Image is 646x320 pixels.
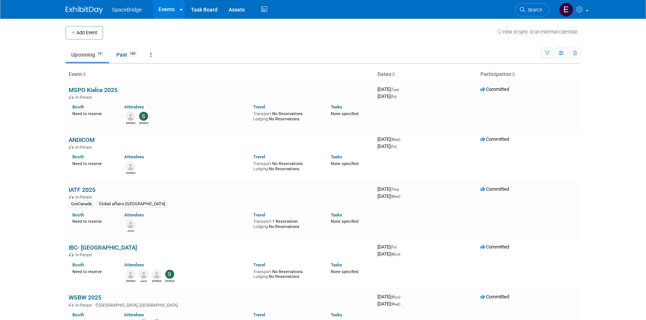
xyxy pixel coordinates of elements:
[75,303,94,308] span: In-Person
[112,7,142,13] span: SpaceBridge
[377,186,401,192] span: [DATE]
[72,218,113,224] div: Need to reserve
[69,244,137,251] a: IBC- [GEOGRAPHIC_DATA]
[72,268,113,275] div: Need to reserve
[69,195,73,199] img: In-Person Event
[152,279,161,283] div: Amir Kashani
[66,26,103,39] button: Add Event
[398,244,399,250] span: -
[377,193,400,199] span: [DATE]
[253,224,269,229] span: Lodging:
[331,161,358,166] span: None specified
[82,71,86,77] a: Sort by Event Name
[69,86,117,94] a: MSPO Kielce 2025
[253,269,272,274] span: Transport:
[401,136,402,142] span: -
[165,270,174,279] img: Stella Gelerman
[253,154,265,159] a: Travel
[377,251,400,257] span: [DATE]
[253,268,320,279] div: No Reservations No Reservations
[72,154,84,159] a: Booth
[66,6,103,14] img: ExhibitDay
[391,295,400,299] span: (Mon)
[126,162,135,171] img: Gonzalez Juan Carlos
[72,104,84,110] a: Booth
[559,3,573,17] img: Elizabeth Gelerman
[124,104,144,110] a: Attendees
[331,154,342,159] a: Tasks
[126,171,135,175] div: Gonzalez Juan Carlos
[400,186,401,192] span: -
[374,68,477,81] th: Dates
[401,294,402,300] span: -
[391,88,399,92] span: (Tue)
[391,71,395,77] a: Sort by Start Date
[377,86,401,92] span: [DATE]
[139,270,148,279] img: Jamil Joseph
[377,244,399,250] span: [DATE]
[139,279,148,283] div: Jamil Joseph
[253,219,272,224] span: Transport:
[331,262,342,267] a: Tasks
[139,121,148,125] div: Stella Gelerman
[377,143,396,149] span: [DATE]
[124,262,144,267] a: Attendees
[69,95,73,99] img: In-Person Event
[480,294,509,300] span: Committed
[75,95,94,100] span: In-Person
[253,262,265,267] a: Travel
[66,68,374,81] th: Event
[124,154,144,159] a: Attendees
[253,312,265,317] a: Travel
[75,195,94,200] span: In-Person
[69,253,73,256] img: In-Person Event
[97,201,167,207] div: Global affairs [GEOGRAPHIC_DATA]
[253,104,265,110] a: Travel
[72,110,113,117] div: Need to reserve
[126,219,135,228] img: Jamil Joseph
[480,86,509,92] span: Committed
[139,112,148,121] img: Stella Gelerman
[331,269,358,274] span: None specified
[511,71,515,77] a: Sort by Participation Type
[391,137,400,142] span: (Wed)
[477,68,580,81] th: Participation
[124,312,144,317] a: Attendees
[253,110,320,121] div: No Reservations No Reservations
[391,252,400,256] span: (Mon)
[391,95,396,99] span: (Fri)
[253,161,272,166] span: Transport:
[331,219,358,224] span: None specified
[331,111,358,116] span: None specified
[126,112,135,121] img: David Gelerman
[124,212,144,218] a: Attendees
[391,145,396,149] span: (Fri)
[497,29,580,35] a: How to sync to an external calendar...
[391,187,399,191] span: (Thu)
[253,274,269,279] span: Lodging:
[253,160,320,171] div: No Reservations No Reservations
[126,279,135,283] div: David Gelerman
[69,145,73,149] img: In-Person Event
[377,136,402,142] span: [DATE]
[69,186,95,193] a: IATF 2025
[331,212,342,218] a: Tasks
[69,294,101,301] a: WSBW 2025
[377,301,400,307] span: [DATE]
[525,7,542,13] span: Search
[480,186,509,192] span: Committed
[72,262,84,267] a: Booth
[95,51,104,57] span: 19
[111,48,143,62] a: Past169
[72,160,113,167] div: Need to reserve
[72,212,84,218] a: Booth
[253,167,269,171] span: Lodging:
[391,302,400,306] span: (Wed)
[400,86,401,92] span: -
[126,228,135,233] div: Jamil Joseph
[377,294,402,300] span: [DATE]
[253,111,272,116] span: Transport:
[480,136,509,142] span: Committed
[515,3,549,16] a: Search
[377,94,396,99] span: [DATE]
